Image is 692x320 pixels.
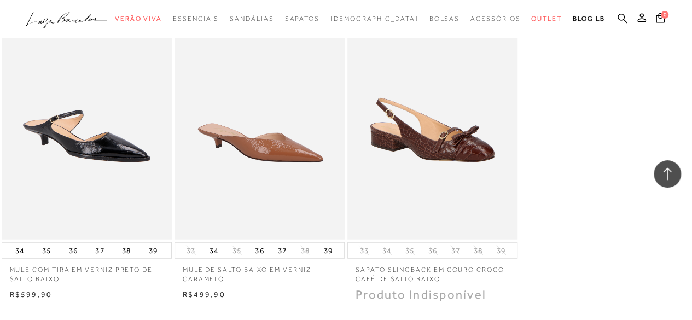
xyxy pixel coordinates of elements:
[115,15,162,22] span: Verão Viva
[447,246,463,256] button: 37
[653,12,668,27] button: 0
[275,243,290,258] button: 37
[119,243,134,258] button: 38
[12,243,27,258] button: 34
[402,246,417,256] button: 35
[347,259,517,284] a: SAPATO SLINGBACK EM COURO CROCO CAFÉ DE SALTO BAIXO
[661,11,668,19] span: 0
[493,246,509,256] button: 39
[330,15,418,22] span: [DEMOGRAPHIC_DATA]
[356,246,371,256] button: 33
[284,15,319,22] span: Sapatos
[230,9,274,29] a: categoryNavScreenReaderText
[356,288,486,301] span: Produto Indisponível
[470,15,520,22] span: Acessórios
[66,243,81,258] button: 36
[573,15,604,22] span: BLOG LB
[175,259,345,284] a: MULE DE SALTO BAIXO EM VERNIZ CARAMELO
[206,243,222,258] button: 34
[2,259,172,284] a: MULE COM TIRA EM VERNIZ PRETO DE SALTO BAIXO
[531,15,562,22] span: Outlet
[429,9,460,29] a: categoryNavScreenReaderText
[115,9,162,29] a: categoryNavScreenReaderText
[573,9,604,29] a: BLOG LB
[173,9,219,29] a: categoryNavScreenReaderText
[183,290,225,299] span: R$499,90
[531,9,562,29] a: categoryNavScreenReaderText
[298,246,313,256] button: 38
[429,15,460,22] span: Bolsas
[146,243,161,258] button: 39
[230,15,274,22] span: Sandálias
[470,9,520,29] a: categoryNavScreenReaderText
[252,243,267,258] button: 36
[10,290,53,299] span: R$599,90
[229,246,245,256] button: 35
[321,243,336,258] button: 39
[330,9,418,29] a: noSubCategoriesText
[284,9,319,29] a: categoryNavScreenReaderText
[470,246,486,256] button: 38
[379,246,394,256] button: 34
[425,246,440,256] button: 36
[173,15,219,22] span: Essenciais
[183,246,199,256] button: 33
[92,243,107,258] button: 37
[39,243,54,258] button: 35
